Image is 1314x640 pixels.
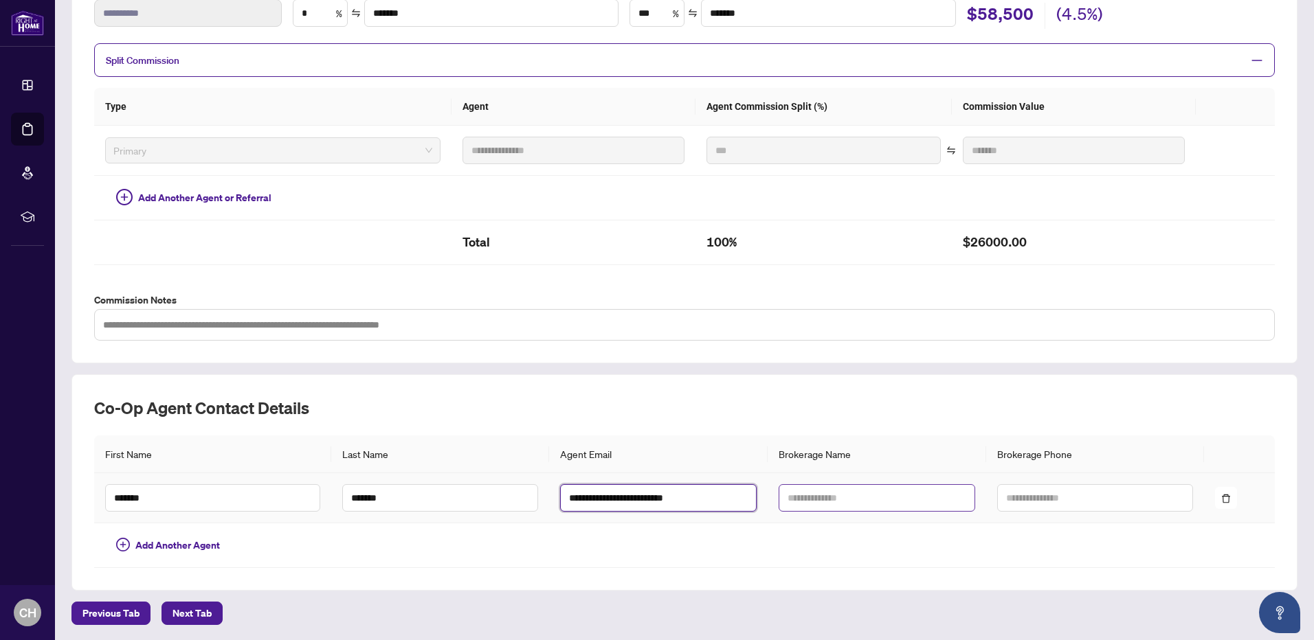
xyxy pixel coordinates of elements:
span: CH [19,603,36,622]
h2: (4.5%) [1056,3,1103,29]
span: plus-circle [116,538,130,551]
h2: $26000.00 [963,231,1185,253]
img: logo [11,10,44,36]
button: Add Another Agent [105,534,231,556]
span: swap [946,146,956,155]
h2: Total [463,231,684,253]
span: swap [351,8,361,18]
span: Split Commission [106,54,179,67]
div: Split Commission [94,43,1275,77]
span: Primary [113,140,432,161]
span: minus [1251,54,1263,67]
th: First Name [94,435,331,473]
th: Last Name [331,435,550,473]
th: Agent Commission Split (%) [695,88,952,126]
h2: 100% [706,231,941,253]
span: swap [688,8,698,18]
th: Commission Value [952,88,1196,126]
span: Next Tab [172,602,212,624]
th: Type [94,88,452,126]
button: Next Tab [162,602,223,625]
span: Previous Tab [82,602,140,624]
th: Brokerage Name [768,435,986,473]
span: plus-circle [116,189,133,205]
span: Add Another Agent [135,538,220,553]
th: Brokerage Phone [986,435,1205,473]
th: Agent [452,88,695,126]
button: Add Another Agent or Referral [105,187,282,209]
h2: Co-op Agent Contact Details [94,397,1275,419]
th: Agent Email [549,435,768,473]
span: delete [1221,494,1231,503]
h2: $58,500 [967,3,1034,29]
button: Open asap [1259,592,1300,633]
button: Previous Tab [71,602,151,625]
label: Commission Notes [94,293,1275,308]
span: Add Another Agent or Referral [138,190,271,205]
